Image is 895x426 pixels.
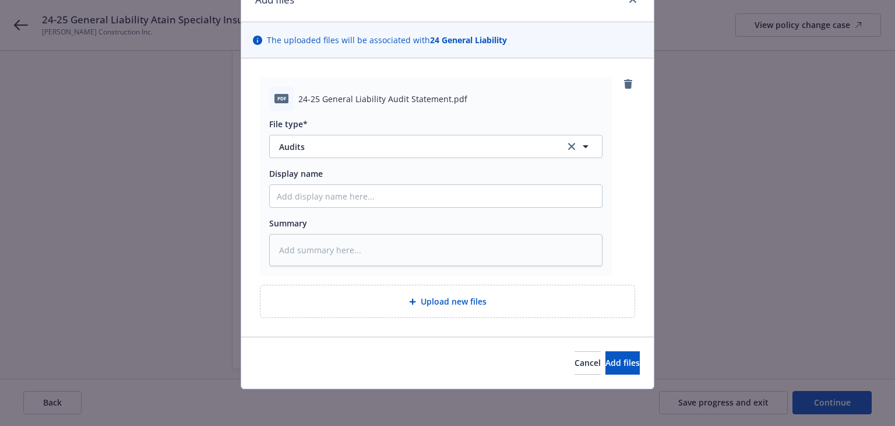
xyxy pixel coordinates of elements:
span: pdf [274,94,288,103]
span: Add files [605,357,640,368]
span: File type* [269,118,308,130]
span: Display name [269,168,323,179]
strong: 24 General Liability [430,34,507,46]
span: 24-25 General Liability Audit Statement.pdf [298,93,467,105]
span: Summary [269,218,307,229]
span: Cancel [575,357,601,368]
div: Upload new files [260,285,635,318]
span: The uploaded files will be associated with [267,34,507,46]
span: Upload new files [421,295,487,308]
input: Add display name here... [270,185,602,207]
span: Audits [279,141,549,153]
button: Auditsclear selection [269,135,602,158]
button: Add files [605,351,640,375]
a: remove [621,77,635,91]
button: Cancel [575,351,601,375]
a: clear selection [565,139,579,153]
